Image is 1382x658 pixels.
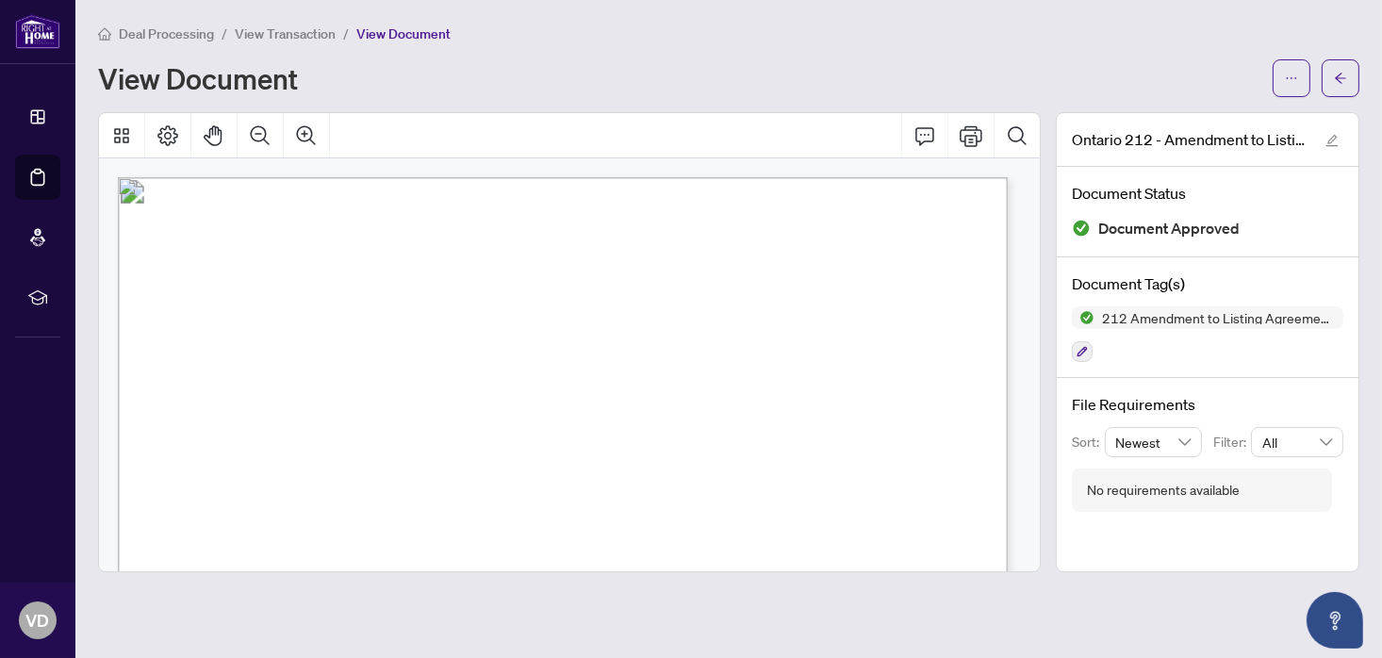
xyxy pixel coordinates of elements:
[1285,72,1298,85] span: ellipsis
[26,607,50,633] span: VD
[98,27,111,41] span: home
[1072,306,1094,329] img: Status Icon
[1116,428,1192,456] span: Newest
[1087,480,1240,501] div: No requirements available
[1072,393,1343,416] h4: File Requirements
[98,63,298,93] h1: View Document
[119,25,214,42] span: Deal Processing
[1098,216,1240,241] span: Document Approved
[1072,219,1091,238] img: Document Status
[1072,432,1105,452] p: Sort:
[1072,272,1343,295] h4: Document Tag(s)
[1334,72,1347,85] span: arrow-left
[356,25,451,42] span: View Document
[1072,128,1308,151] span: Ontario 212 - Amendment to Listing Agreement Authority to Offer for Lease Price Change_Extensi 2.pdf
[1094,311,1343,324] span: 212 Amendment to Listing Agreement - Authority to Offer for Lease Price Change/Extension/Amendmen...
[1072,182,1343,205] h4: Document Status
[222,23,227,44] li: /
[1307,592,1363,649] button: Open asap
[1262,428,1332,456] span: All
[1213,432,1251,452] p: Filter:
[1325,134,1339,147] span: edit
[15,14,60,49] img: logo
[235,25,336,42] span: View Transaction
[343,23,349,44] li: /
